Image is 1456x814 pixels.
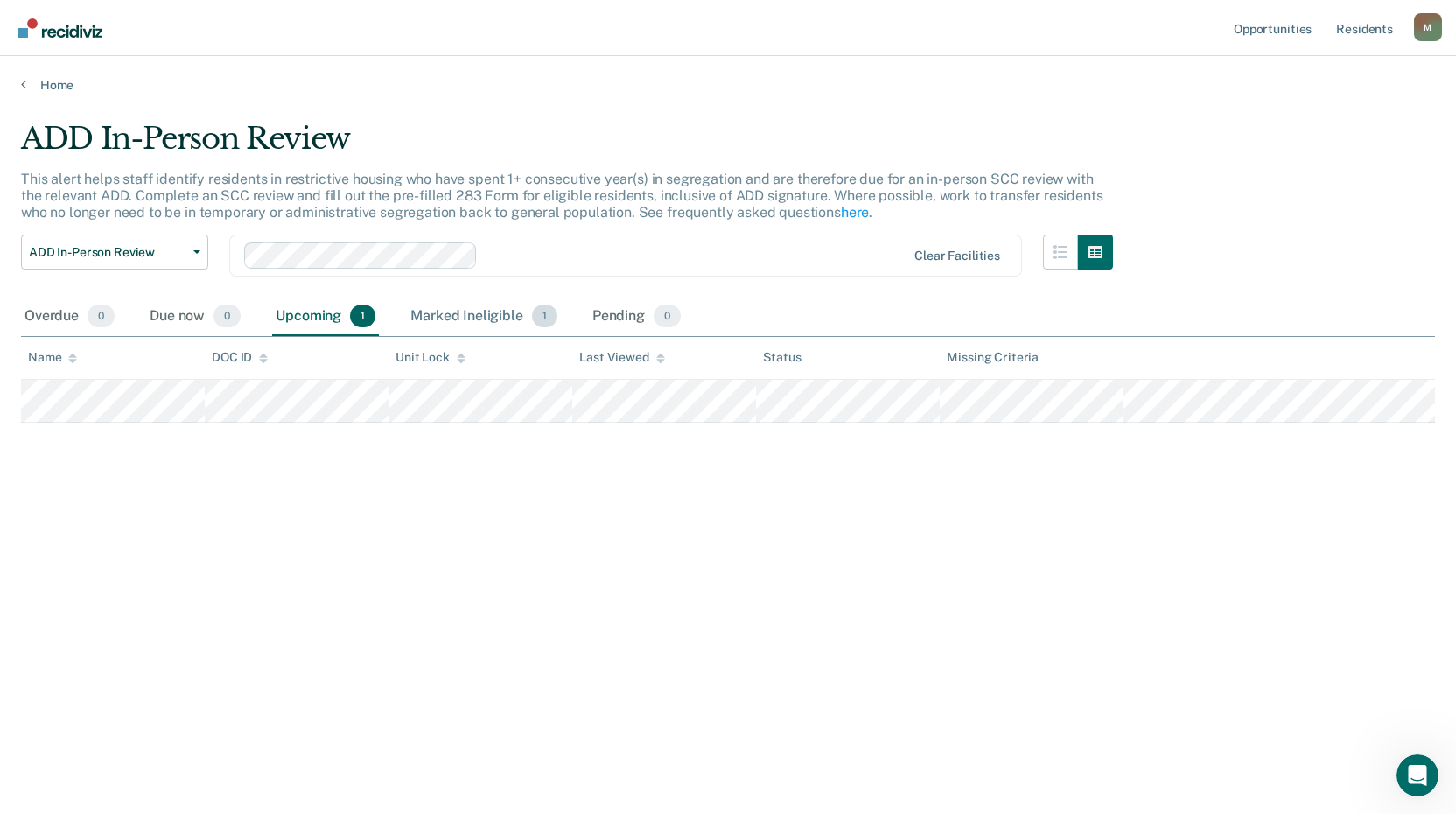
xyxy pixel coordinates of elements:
[350,305,375,327] span: 1
[18,18,102,38] img: Recidiviz
[29,245,186,260] span: ADD In-Person Review
[579,350,664,365] div: Last Viewed
[532,305,557,327] span: 1
[841,204,869,221] a: here
[87,305,115,327] span: 0
[21,235,208,270] button: ADD In-Person Review
[1414,13,1442,41] button: Profile dropdown button
[21,171,1102,221] p: This alert helps staff identify residents in restrictive housing who have spent 1+ consecutive ye...
[28,350,77,365] div: Name
[407,298,561,336] div: Marked Ineligible1
[654,305,681,327] span: 0
[589,298,684,336] div: Pending0
[21,77,1435,93] a: Home
[1414,13,1442,41] div: M
[146,298,244,336] div: Due now0
[21,298,118,336] div: Overdue0
[1396,754,1438,796] iframe: Intercom live chat
[213,305,241,327] span: 0
[914,249,1000,263] div: Clear facilities
[272,298,379,336] div: Upcoming1
[21,121,1113,171] div: ADD In-Person Review
[947,350,1039,365] div: Missing Criteria
[212,350,268,365] div: DOC ID
[763,350,801,365] div: Status
[395,350,465,365] div: Unit Lock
